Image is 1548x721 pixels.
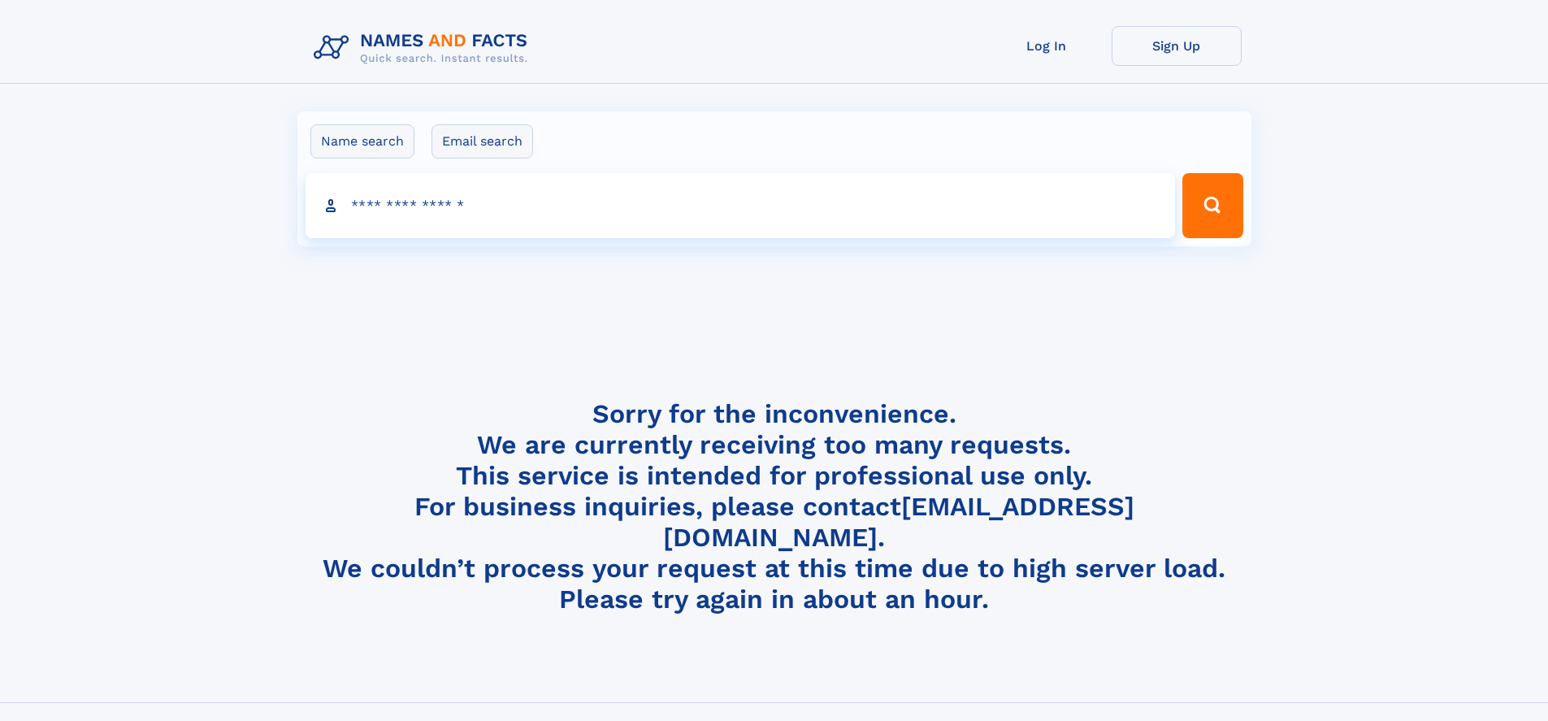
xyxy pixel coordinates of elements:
[310,124,414,159] label: Name search
[431,124,533,159] label: Email search
[663,491,1134,553] a: [EMAIL_ADDRESS][DOMAIN_NAME]
[1112,26,1242,66] a: Sign Up
[307,398,1242,615] h4: Sorry for the inconvenience. We are currently receiving too many requests. This service is intend...
[982,26,1112,66] a: Log In
[306,173,1176,238] input: search input
[1182,173,1242,238] button: Search Button
[307,26,541,70] img: Logo Names and Facts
